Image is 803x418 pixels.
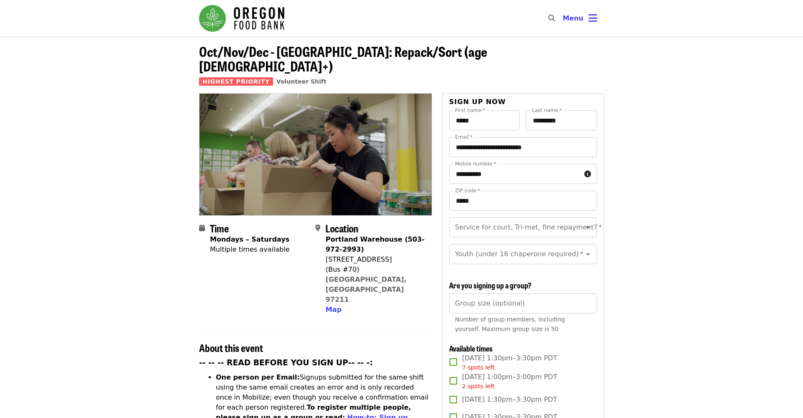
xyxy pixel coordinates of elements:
[449,98,506,106] span: Sign up now
[210,221,229,235] span: Time
[526,110,597,130] input: Last name
[449,110,520,130] input: First name
[315,224,320,232] i: map-marker-alt icon
[325,255,425,265] div: [STREET_ADDRESS]
[210,245,289,255] div: Multiple times available
[276,78,327,85] a: Volunteer Shift
[462,372,557,391] span: [DATE] 1:00pm–3:00pm PDT
[325,265,425,275] div: (Bus #70)
[199,5,284,32] img: Oregon Food Bank - Home
[210,235,289,243] strong: Mondays – Saturdays
[325,235,425,253] strong: Portland Warehouse (503-972-2993)
[199,41,487,76] span: Oct/Nov/Dec - [GEOGRAPHIC_DATA]: Repack/Sort (age [DEMOGRAPHIC_DATA]+)
[199,94,432,215] img: Oct/Nov/Dec - Portland: Repack/Sort (age 8+) organized by Oregon Food Bank
[556,8,604,28] button: Toggle account menu
[325,275,407,303] a: [GEOGRAPHIC_DATA], [GEOGRAPHIC_DATA] 97211
[199,224,205,232] i: calendar icon
[563,14,583,22] span: Menu
[325,306,341,313] span: Map
[532,108,562,113] label: Last name
[449,191,597,211] input: ZIP code
[455,108,485,113] label: First name
[455,316,565,332] span: Number of group members, including yourself. Maximum group size is 50
[449,343,493,354] span: Available times
[584,170,591,178] i: circle-info icon
[449,137,597,157] input: Email
[449,164,581,184] input: Mobile number
[449,280,532,291] span: Are you signing up a group?
[462,383,495,390] span: 2 spots left
[199,358,373,367] strong: -- -- -- READ BEFORE YOU SIGN UP-- -- -:
[548,14,555,22] i: search icon
[199,340,263,355] span: About this event
[462,364,495,371] span: 7 spots left
[588,12,597,24] i: bars icon
[462,395,557,405] span: [DATE] 1:30pm–3:30pm PDT
[582,222,594,233] button: Open
[462,353,557,372] span: [DATE] 1:30pm–3:30pm PDT
[325,221,358,235] span: Location
[216,373,300,381] strong: One person per Email:
[455,161,496,166] label: Mobile number
[199,77,273,86] span: Highest Priority
[455,135,473,140] label: Email
[325,305,341,315] button: Map
[582,248,594,260] button: Open
[455,188,480,193] label: ZIP code
[560,8,567,28] input: Search
[449,293,597,313] input: [object Object]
